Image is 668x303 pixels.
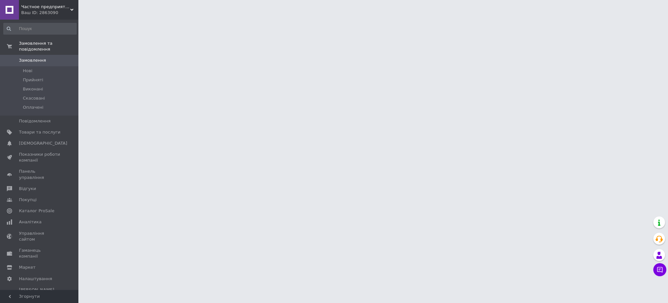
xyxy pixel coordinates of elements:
[23,104,43,110] span: Оплачені
[23,77,43,83] span: Прийняті
[3,23,77,35] input: Пошук
[19,276,52,282] span: Налаштування
[19,140,67,146] span: [DEMOGRAPHIC_DATA]
[21,10,78,16] div: Ваш ID: 2863090
[19,247,60,259] span: Гаманець компанії
[19,57,46,63] span: Замовлення
[653,263,666,276] button: Чат з покупцем
[19,186,36,192] span: Відгуки
[19,264,36,270] span: Маркет
[21,4,70,10] span: Частное предприятие "Мебліторг"
[23,86,43,92] span: Виконані
[23,95,45,101] span: Скасовані
[23,68,32,74] span: Нові
[19,151,60,163] span: Показники роботи компанії
[19,219,41,225] span: Аналітика
[19,168,60,180] span: Панель управління
[19,40,78,52] span: Замовлення та повідомлення
[19,208,54,214] span: Каталог ProSale
[19,231,60,242] span: Управління сайтом
[19,129,60,135] span: Товари та послуги
[19,197,37,203] span: Покупці
[19,118,51,124] span: Повідомлення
